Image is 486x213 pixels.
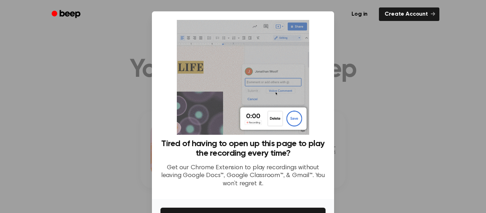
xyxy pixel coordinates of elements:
[177,20,309,135] img: Beep extension in action
[160,164,326,188] p: Get our Chrome Extension to play recordings without leaving Google Docs™, Google Classroom™, & Gm...
[160,139,326,158] h3: Tired of having to open up this page to play the recording every time?
[344,6,375,22] a: Log in
[47,7,87,21] a: Beep
[379,7,439,21] a: Create Account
